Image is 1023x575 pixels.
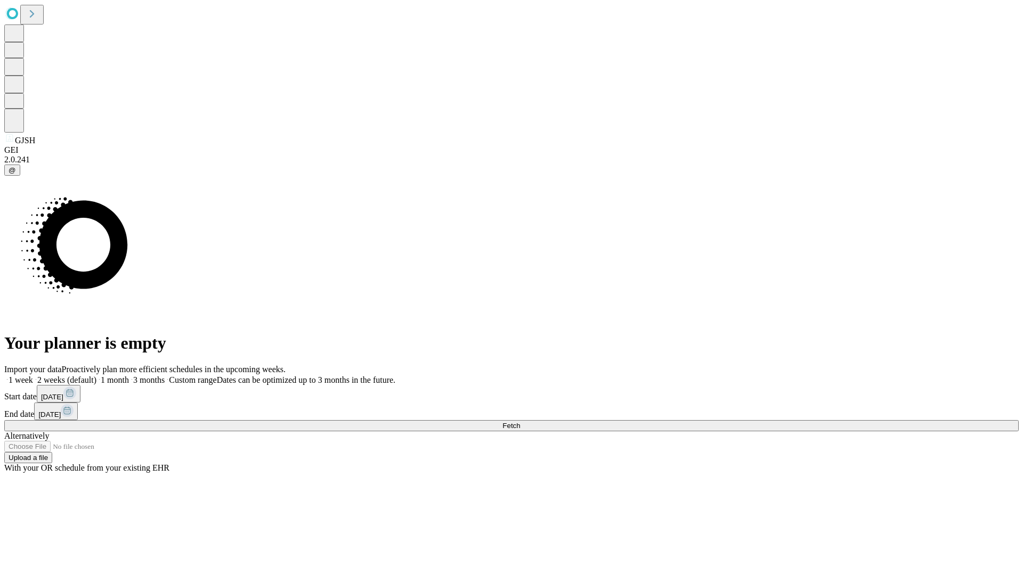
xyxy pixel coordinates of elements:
span: Import your data [4,365,62,374]
span: Proactively plan more efficient schedules in the upcoming weeks. [62,365,286,374]
span: 2 weeks (default) [37,375,96,384]
span: Fetch [502,422,520,430]
span: 3 months [133,375,165,384]
button: @ [4,165,20,176]
span: 1 week [9,375,33,384]
span: [DATE] [41,393,63,401]
span: Dates can be optimized up to 3 months in the future. [217,375,395,384]
h1: Your planner is empty [4,333,1019,353]
div: GEI [4,145,1019,155]
button: Fetch [4,420,1019,431]
button: [DATE] [37,385,80,402]
button: Upload a file [4,452,52,463]
span: 1 month [101,375,129,384]
span: Custom range [169,375,216,384]
span: With your OR schedule from your existing EHR [4,463,169,472]
span: GJSH [15,136,35,145]
button: [DATE] [34,402,78,420]
span: Alternatively [4,431,49,440]
span: @ [9,166,16,174]
div: End date [4,402,1019,420]
div: Start date [4,385,1019,402]
div: 2.0.241 [4,155,1019,165]
span: [DATE] [38,410,61,418]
